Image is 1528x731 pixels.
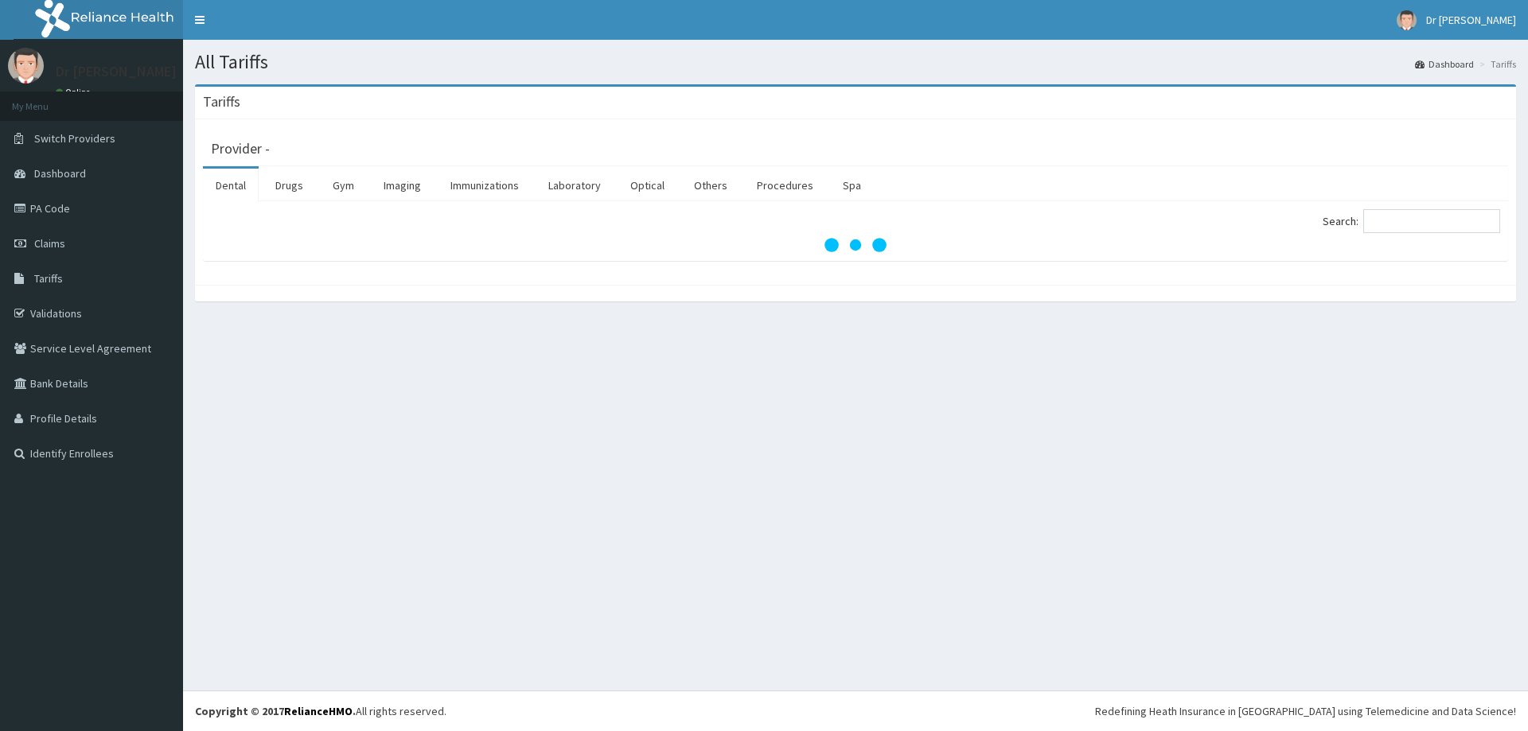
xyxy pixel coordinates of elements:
[320,169,367,202] a: Gym
[1323,209,1500,233] label: Search:
[438,169,532,202] a: Immunizations
[34,236,65,251] span: Claims
[56,64,177,79] p: Dr [PERSON_NAME]
[34,271,63,286] span: Tariffs
[1397,10,1417,30] img: User Image
[263,169,316,202] a: Drugs
[1415,57,1474,71] a: Dashboard
[211,142,270,156] h3: Provider -
[183,690,1528,731] footer: All rights reserved.
[1426,13,1516,27] span: Dr [PERSON_NAME]
[744,169,826,202] a: Procedures
[618,169,677,202] a: Optical
[203,169,259,202] a: Dental
[681,169,740,202] a: Others
[536,169,614,202] a: Laboratory
[203,95,240,109] h3: Tariffs
[195,704,356,718] strong: Copyright © 2017 .
[284,704,353,718] a: RelianceHMO
[830,169,874,202] a: Spa
[8,48,44,84] img: User Image
[824,213,887,277] svg: audio-loading
[371,169,434,202] a: Imaging
[1363,209,1500,233] input: Search:
[34,166,86,181] span: Dashboard
[195,52,1516,72] h1: All Tariffs
[1095,703,1516,719] div: Redefining Heath Insurance in [GEOGRAPHIC_DATA] using Telemedicine and Data Science!
[1475,57,1516,71] li: Tariffs
[34,131,115,146] span: Switch Providers
[56,87,94,98] a: Online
